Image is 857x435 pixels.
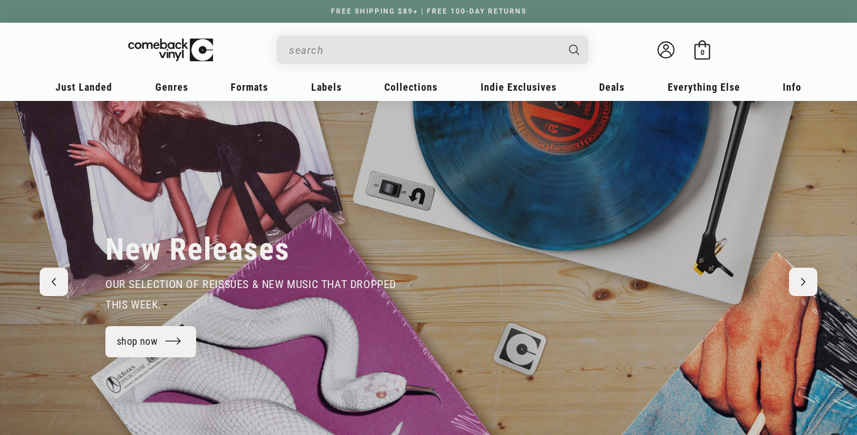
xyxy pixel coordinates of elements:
span: Just Landed [56,81,112,93]
button: Next slide [789,268,817,296]
span: Collections [384,81,438,93]
span: Deals [599,81,625,93]
span: Indie Exclusives [481,81,557,93]
a: FREE SHIPPING $89+ | FREE 100-DAY RETURNS [320,7,538,15]
span: Formats [231,81,268,93]
a: shop now [105,326,196,357]
span: Genres [155,81,188,93]
span: Info [783,81,801,93]
span: our selection of reissues & new music that dropped this week. [105,277,396,311]
h2: New Releases [105,231,290,268]
button: Previous slide [40,268,68,296]
input: search [289,39,558,62]
span: Everything Else [668,81,740,93]
span: 0 [701,48,705,57]
span: Labels [311,81,342,93]
div: Search [277,36,588,64]
button: Search [559,36,590,64]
